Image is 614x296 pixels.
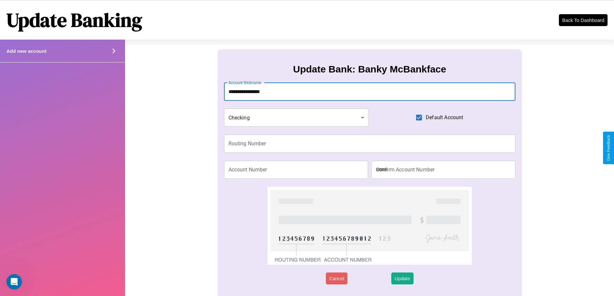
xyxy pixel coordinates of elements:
h4: Add new account [6,48,46,54]
div: Give Feedback [606,135,611,161]
h1: Update Banking [6,7,142,33]
h3: Update Bank: Banky McBankface [293,64,446,75]
button: Back To Dashboard [559,14,608,26]
span: Default Account [426,114,463,121]
label: Account Nickname [229,80,261,85]
iframe: Intercom live chat [6,274,22,290]
button: Update [391,272,413,284]
button: Cancel [326,272,347,284]
img: check [268,187,472,265]
div: Checking [224,109,369,127]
